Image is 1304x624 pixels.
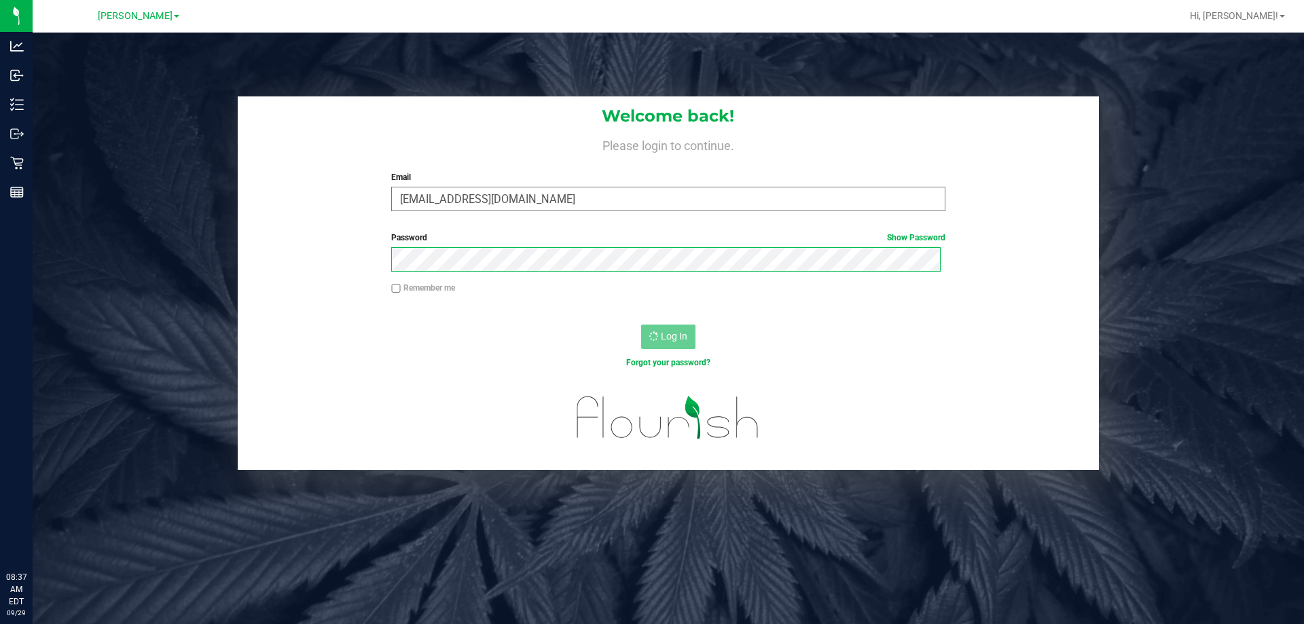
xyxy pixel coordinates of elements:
[238,107,1099,125] h1: Welcome back!
[661,331,687,342] span: Log In
[641,325,695,349] button: Log In
[10,127,24,141] inline-svg: Outbound
[10,98,24,111] inline-svg: Inventory
[10,69,24,82] inline-svg: Inbound
[391,233,427,242] span: Password
[887,233,945,242] a: Show Password
[6,571,26,608] p: 08:37 AM EDT
[6,608,26,618] p: 09/29
[391,284,401,293] input: Remember me
[626,358,710,367] a: Forgot your password?
[10,185,24,199] inline-svg: Reports
[1190,10,1278,21] span: Hi, [PERSON_NAME]!
[10,39,24,53] inline-svg: Analytics
[98,10,173,22] span: [PERSON_NAME]
[10,156,24,170] inline-svg: Retail
[560,383,776,452] img: flourish_logo.svg
[391,171,945,183] label: Email
[391,282,455,294] label: Remember me
[238,136,1099,152] h4: Please login to continue.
